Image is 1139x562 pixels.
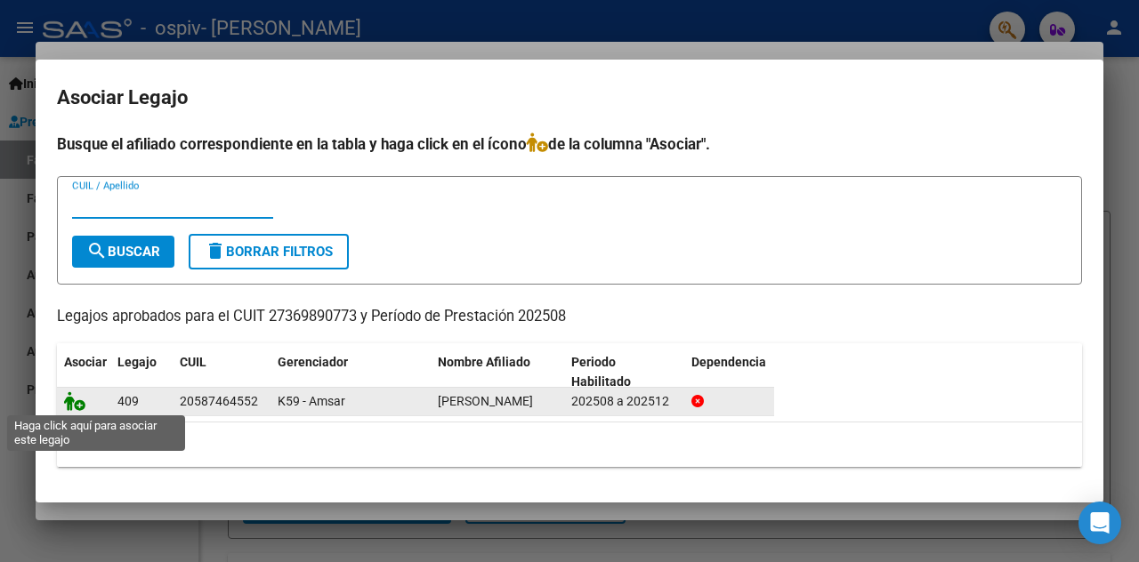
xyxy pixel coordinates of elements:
[57,81,1082,115] h2: Asociar Legajo
[86,240,108,261] mat-icon: search
[180,355,206,369] span: CUIL
[691,355,766,369] span: Dependencia
[684,343,818,402] datatable-header-cell: Dependencia
[180,391,258,412] div: 20587464552
[72,236,174,268] button: Buscar
[57,306,1082,328] p: Legajos aprobados para el CUIT 27369890773 y Período de Prestación 202508
[1078,502,1121,544] div: Open Intercom Messenger
[564,343,684,402] datatable-header-cell: Periodo Habilitado
[173,343,271,402] datatable-header-cell: CUIL
[438,355,530,369] span: Nombre Afiliado
[189,234,349,269] button: Borrar Filtros
[271,343,431,402] datatable-header-cell: Gerenciador
[117,394,139,408] span: 409
[57,343,110,402] datatable-header-cell: Asociar
[571,391,677,412] div: 202508 a 202512
[278,394,345,408] span: K59 - Amsar
[438,394,533,408] span: FERNANDEZ NOAH EITHAN
[205,244,333,260] span: Borrar Filtros
[117,355,157,369] span: Legajo
[571,355,631,389] span: Periodo Habilitado
[431,343,564,402] datatable-header-cell: Nombre Afiliado
[57,422,1082,467] div: 1 registros
[205,240,226,261] mat-icon: delete
[86,244,160,260] span: Buscar
[278,355,348,369] span: Gerenciador
[64,355,107,369] span: Asociar
[110,343,173,402] datatable-header-cell: Legajo
[57,132,1082,156] h4: Busque el afiliado correspondiente en la tabla y haga click en el ícono de la columna "Asociar".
